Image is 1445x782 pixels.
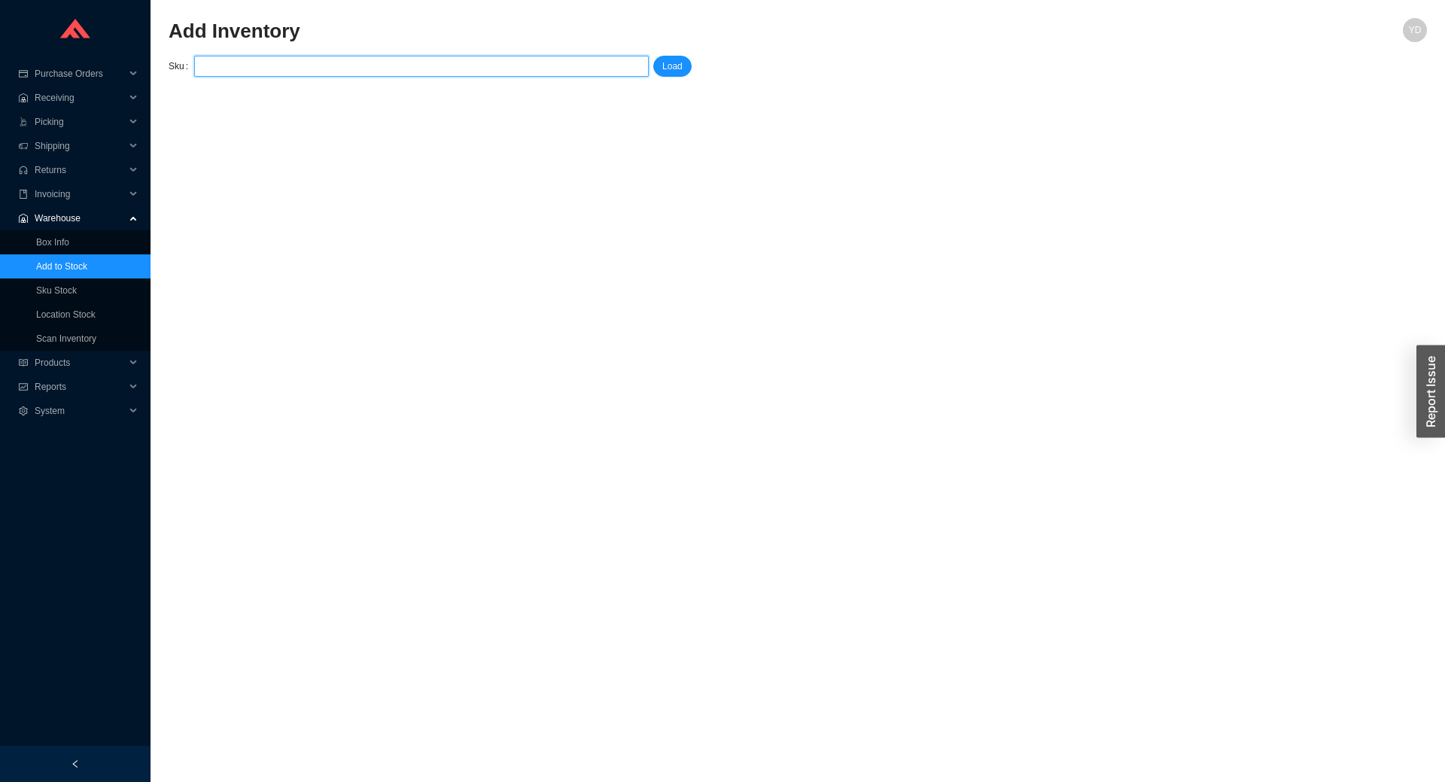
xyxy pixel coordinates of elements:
[18,190,29,199] span: book
[662,59,683,74] span: Load
[169,18,1112,44] h2: Add Inventory
[169,56,194,77] label: Sku
[18,406,29,415] span: setting
[35,206,125,230] span: Warehouse
[36,285,77,296] a: Sku Stock
[35,86,125,110] span: Receiving
[71,759,80,768] span: left
[18,382,29,391] span: fund
[36,237,69,248] a: Box Info
[653,56,692,77] button: Load
[35,399,125,423] span: System
[35,62,125,86] span: Purchase Orders
[1409,18,1422,42] span: YD
[35,351,125,375] span: Products
[35,375,125,399] span: Reports
[18,358,29,367] span: read
[35,110,125,134] span: Picking
[18,69,29,78] span: credit-card
[36,309,96,320] a: Location Stock
[36,333,96,344] a: Scan Inventory
[36,261,87,272] a: Add to Stock
[35,182,125,206] span: Invoicing
[18,166,29,175] span: customer-service
[35,134,125,158] span: Shipping
[35,158,125,182] span: Returns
